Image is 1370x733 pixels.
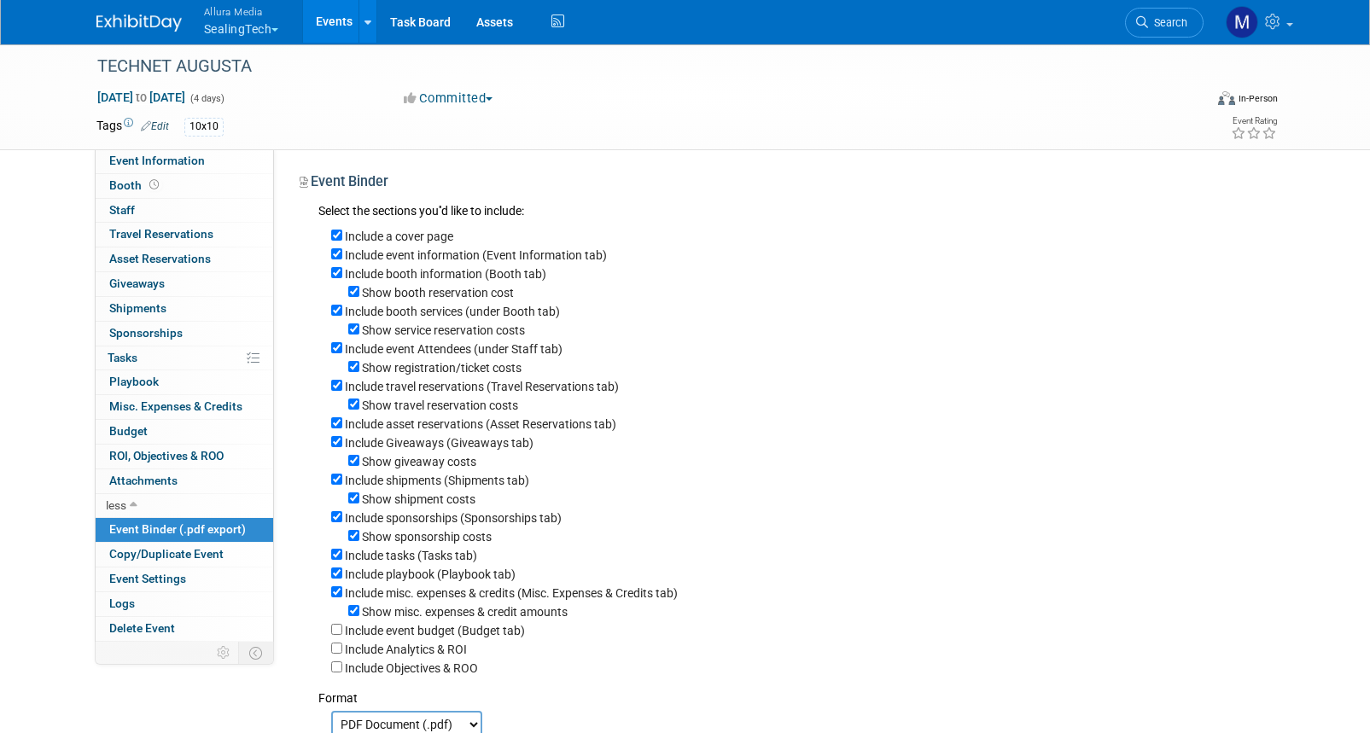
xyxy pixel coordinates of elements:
span: Event Settings [109,572,186,585]
a: Attachments [96,469,273,493]
a: Event Binder (.pdf export) [96,518,273,542]
span: Misc. Expenses & Credits [109,399,242,413]
a: Asset Reservations [96,247,273,271]
label: Include travel reservations (Travel Reservations tab) [345,380,619,393]
span: Tasks [108,351,137,364]
span: [DATE] [DATE] [96,90,186,105]
a: Search [1125,8,1204,38]
span: Booth not reserved yet [146,178,162,191]
a: Logs [96,592,273,616]
label: Include booth services (under Booth tab) [345,305,560,318]
td: Personalize Event Tab Strip [209,642,239,664]
a: Budget [96,420,273,444]
button: Committed [398,90,499,108]
a: Travel Reservations [96,223,273,247]
div: Format [318,677,1262,707]
span: Booth [109,178,162,192]
div: TECHNET AUGUSTA [91,51,1178,82]
span: Giveaways [109,276,165,290]
div: Event Binder [300,172,1262,197]
span: to [133,90,149,104]
span: Allura Media [204,3,279,20]
a: Copy/Duplicate Event [96,543,273,567]
a: ROI, Objectives & ROO [96,445,273,468]
label: Include shipments (Shipments tab) [345,474,529,487]
span: Budget [109,424,148,438]
label: Include event Attendees (under Staff tab) [345,342,563,356]
span: less [106,498,126,512]
a: Playbook [96,370,273,394]
span: Asset Reservations [109,252,211,265]
label: Show misc. expenses & credit amounts [362,605,568,619]
div: Event Format [1103,89,1279,114]
span: Event Binder (.pdf export) [109,522,246,536]
span: Shipments [109,301,166,315]
img: ExhibitDay [96,15,182,32]
label: Show shipment costs [362,492,475,506]
label: Show booth reservation cost [362,286,514,300]
label: Show sponsorship costs [362,530,492,544]
span: ROI, Objectives & ROO [109,449,224,462]
span: Travel Reservations [109,227,213,241]
label: Include tasks (Tasks tab) [345,549,477,562]
span: (4 days) [189,93,224,104]
div: Select the sections you''d like to include: [318,202,1262,222]
label: Include booth information (Booth tab) [345,267,546,281]
a: Event Settings [96,567,273,591]
td: Toggle Event Tabs [238,642,273,664]
span: Logs [109,596,135,610]
label: Include Objectives & ROO [345,661,478,675]
label: Include event budget (Budget tab) [345,624,525,637]
span: Sponsorships [109,326,183,340]
label: Include misc. expenses & credits (Misc. Expenses & Credits tab) [345,586,678,600]
div: 10x10 [184,118,224,136]
a: Edit [141,120,169,132]
label: Include sponsorships (Sponsorships tab) [345,511,562,525]
span: Staff [109,203,135,217]
label: Show giveaway costs [362,455,476,468]
a: Shipments [96,297,273,321]
span: Search [1148,16,1187,29]
a: Event Information [96,149,273,173]
label: Show travel reservation costs [362,398,518,412]
a: less [96,494,273,518]
td: Tags [96,117,169,137]
img: Max Fanwick [1226,6,1258,38]
span: Playbook [109,375,159,388]
label: Include a cover page [345,230,453,243]
div: Event Rating [1231,117,1277,125]
span: Copy/Duplicate Event [109,547,224,561]
a: Giveaways [96,272,273,296]
a: Tasks [96,346,273,370]
label: Include Analytics & ROI [345,643,467,656]
span: Delete Event [109,621,175,635]
a: Delete Event [96,617,273,641]
a: Booth [96,174,273,198]
label: Include playbook (Playbook tab) [345,567,516,581]
label: Show service reservation costs [362,323,525,337]
img: Format-Inperson.png [1218,91,1235,105]
label: Include event information (Event Information tab) [345,248,607,262]
a: Sponsorships [96,322,273,346]
label: Include Giveaways (Giveaways tab) [345,436,533,450]
label: Include asset reservations (Asset Reservations tab) [345,417,616,431]
a: Misc. Expenses & Credits [96,395,273,419]
label: Show registration/ticket costs [362,361,522,375]
span: Attachments [109,474,178,487]
a: Staff [96,199,273,223]
span: Event Information [109,154,205,167]
div: In-Person [1238,92,1278,105]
